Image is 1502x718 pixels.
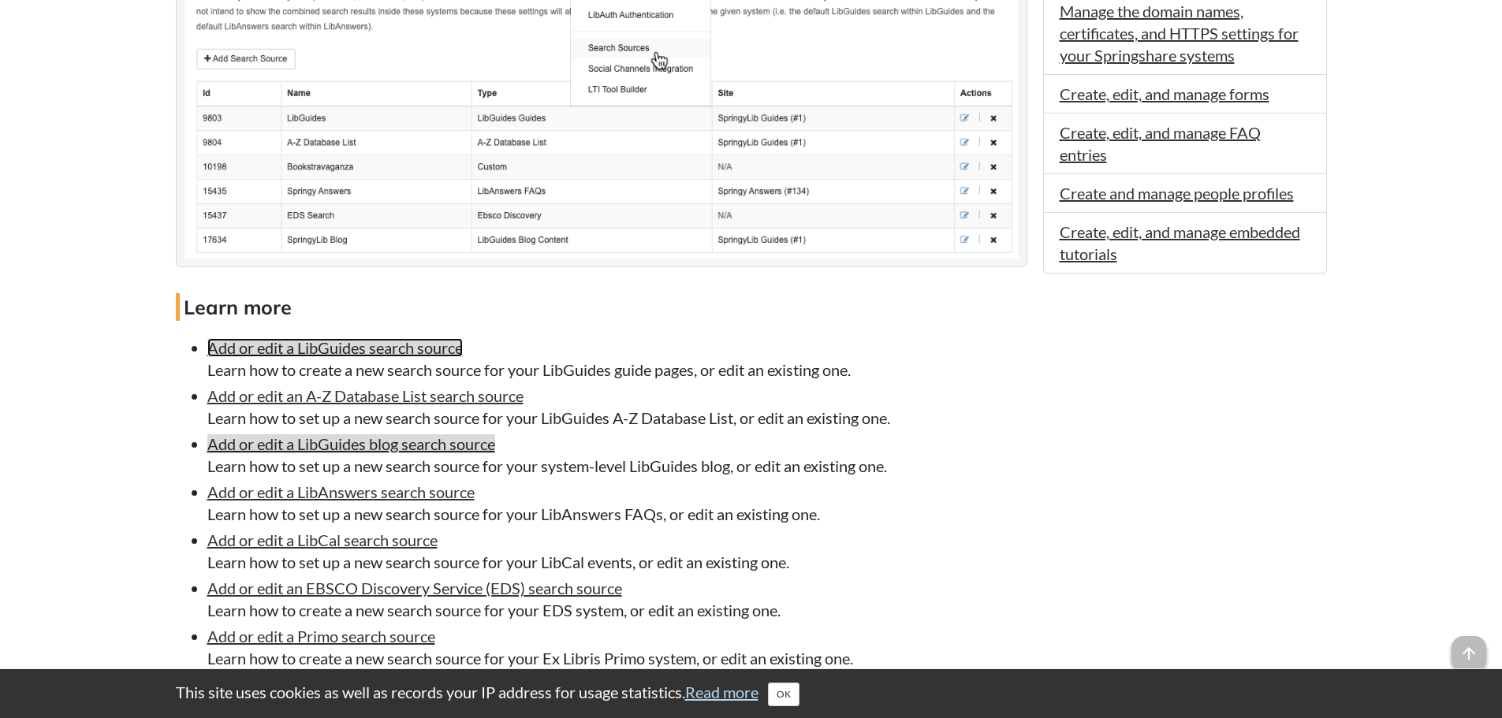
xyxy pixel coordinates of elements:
a: Read more [685,683,758,701]
a: Add or edit a LibGuides search source [207,338,463,357]
a: arrow_upward [1452,638,1486,657]
li: Learn how to set up a new search source for your system-level LibGuides blog, or edit an existing... [207,433,1027,477]
li: Learn how to set up a new search source for your LibGuides A-Z Database List, or edit an existing... [207,385,1027,429]
span: arrow_upward [1452,636,1486,671]
h4: Learn more [176,293,1027,321]
li: Learn how to create a new search source for your EDS system, or edit an existing one. [207,577,1027,621]
a: Add or edit an A-Z Database List search source [207,386,524,405]
a: Create, edit, and manage FAQ entries [1060,123,1261,164]
a: Add or edit a LibGuides blog search source [207,434,495,453]
a: Add or edit a LibCal search source [207,530,438,549]
li: Learn how to set up a new search source for your LibAnswers FAQs, or edit an existing one. [207,481,1027,525]
li: Learn how to set up a new search source for your LibCal events, or edit an existing one. [207,529,1027,573]
a: Create, edit, and manage embedded tutorials [1060,222,1300,263]
a: Create and manage people profiles [1060,184,1294,203]
a: Add or edit a LibAnswers search source [207,482,475,501]
li: Learn how to create a new search source for your Ex Libris Primo system, or edit an existing one. [207,625,1027,669]
button: Close [768,683,799,706]
a: Manage the domain names, certificates, and HTTPS settings for your Springshare systems [1060,2,1299,65]
a: Create, edit, and manage forms [1060,84,1269,103]
a: Add or edit a Primo search source [207,627,435,645]
li: Learn how to create a new search source for your LibGuides guide pages, or edit an existing one. [207,337,1027,381]
a: Add or edit an EBSCO Discovery Service (EDS) search source [207,578,622,597]
div: This site uses cookies as well as records your IP address for usage statistics. [160,681,1343,706]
